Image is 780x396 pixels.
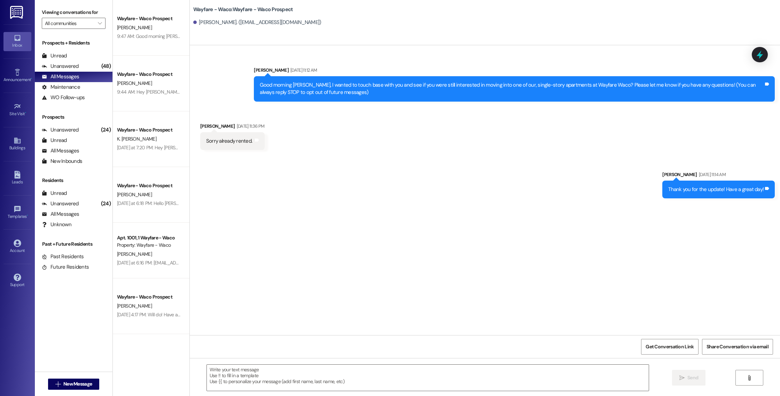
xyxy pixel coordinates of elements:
span: • [25,110,26,115]
div: Good morning [PERSON_NAME], I wanted to touch base with you and see if you were still interested ... [260,81,764,96]
a: Templates • [3,203,31,222]
button: New Message [48,379,100,390]
div: [PERSON_NAME] [662,171,775,181]
div: All Messages [42,147,79,155]
div: Property: Wayfare - Waco [117,241,181,249]
div: Wayfare - Waco Prospect [117,126,181,134]
div: Unread [42,52,67,60]
input: All communities [45,18,94,29]
div: Wayfare - Waco Prospect [117,182,181,189]
i:  [55,381,61,387]
a: Support [3,271,31,290]
a: Inbox [3,32,31,51]
span: Get Conversation Link [646,343,694,350]
i:  [98,21,102,26]
div: [DATE] 11:12 AM [289,66,317,74]
div: [DATE] 4:17 PM: Will do! Have a great weekend and please let us know if you have any questions in... [117,311,344,318]
i:  [747,375,752,381]
div: Residents [35,177,112,184]
div: All Messages [42,211,79,218]
div: Sorry already rented. [206,137,252,145]
span: [PERSON_NAME] [117,303,152,309]
a: Account [3,237,31,256]
div: [DATE] at 6:18 PM: Hello [PERSON_NAME], your lease agreement has been resent to you. This is a fr... [117,200,567,206]
div: Thank you for the update! Have a great day! [668,186,764,193]
div: Unknown [42,221,71,228]
a: Site Visit • [3,101,31,119]
div: New Inbounds [42,158,82,165]
img: ResiDesk Logo [10,6,24,19]
a: Buildings [3,135,31,153]
span: [PERSON_NAME] [117,80,152,86]
div: (48) [100,61,112,72]
div: Future Residents [42,263,89,271]
div: Unanswered [42,200,79,207]
div: [DATE] 11:14 AM [697,171,726,178]
span: [PERSON_NAME] [117,251,152,257]
label: Viewing conversations for [42,7,106,18]
div: Unanswered [42,63,79,70]
a: Leads [3,169,31,188]
div: [PERSON_NAME]. ([EMAIL_ADDRESS][DOMAIN_NAME]) [193,19,321,26]
button: Get Conversation Link [641,339,698,355]
div: [DATE] 11:36 PM [235,122,265,130]
div: [DATE] at 6:16 PM: [EMAIL_ADDRESS][DOMAIN_NAME] [117,260,226,266]
div: Unanswered [42,126,79,134]
div: [PERSON_NAME] [254,66,775,76]
span: [PERSON_NAME] [117,24,152,31]
div: All Messages [42,73,79,80]
button: Send [672,370,706,386]
div: Prospects [35,113,112,121]
span: K. [PERSON_NAME] [117,136,156,142]
div: 9:44 AM: Hey [PERSON_NAME], I hope this message finds you well. I wanted to check in with you aft... [117,89,501,95]
span: • [27,213,28,218]
div: (24) [99,198,112,209]
span: [PERSON_NAME] [117,191,152,198]
span: • [31,76,32,81]
button: Share Conversation via email [702,339,773,355]
div: Unread [42,190,67,197]
i:  [679,375,685,381]
div: Past Residents [42,253,84,260]
div: [PERSON_NAME] [200,122,265,132]
div: Prospects + Residents [35,39,112,47]
div: Apt. 1001, 1 Wayfare - Waco [117,234,181,241]
span: New Message [63,380,92,388]
div: Wayfare - Waco Prospect [117,15,181,22]
span: Send [687,374,698,381]
div: Past + Future Residents [35,240,112,248]
b: Wayfare - Waco: Wayfare - Waco Prospect [193,6,293,13]
div: WO Follow-ups [42,94,85,101]
div: Wayfare - Waco Prospect [117,293,181,301]
div: Unread [42,137,67,144]
span: Share Conversation via email [707,343,769,350]
div: Wayfare - Waco Prospect [117,71,181,78]
div: (24) [99,125,112,135]
div: Maintenance [42,84,80,91]
div: 9:47 AM: Good morning [PERSON_NAME], the balance will be due before we hand you the keys on your ... [117,33,497,39]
